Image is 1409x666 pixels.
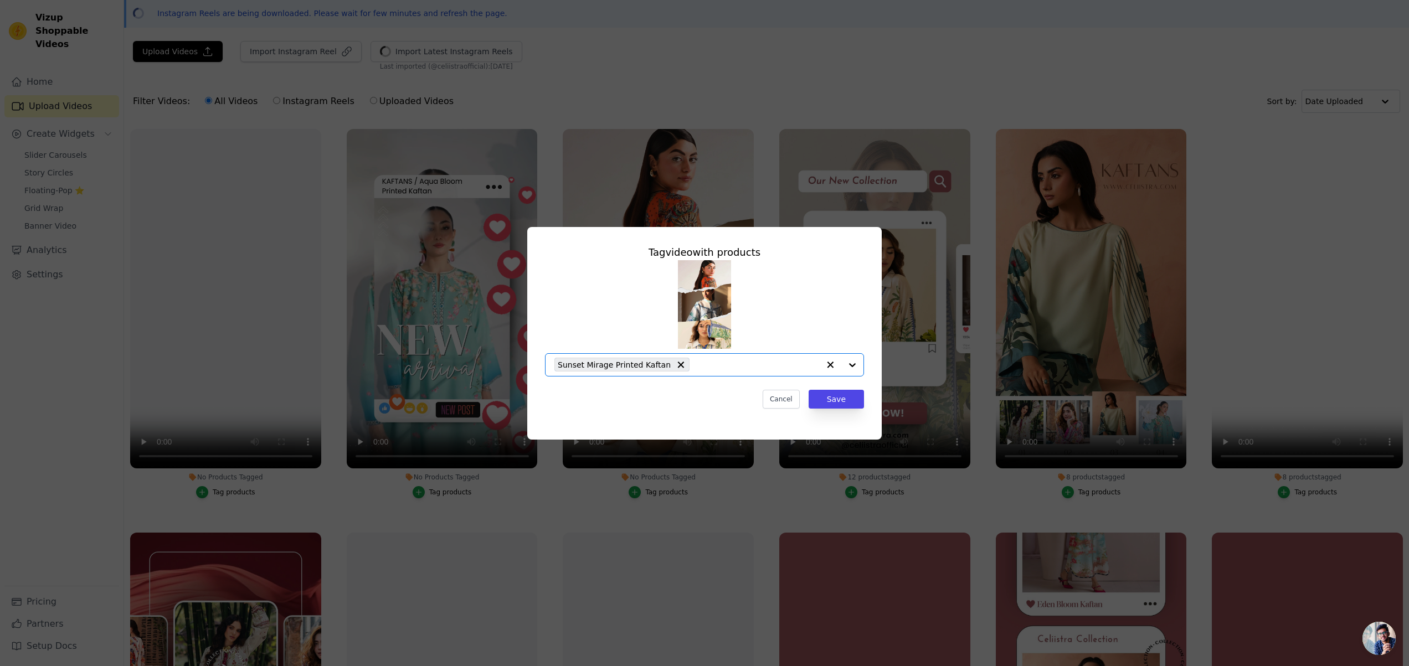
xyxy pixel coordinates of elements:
[558,358,671,371] span: Sunset Mirage Printed Kaftan
[809,390,864,409] button: Save
[545,245,864,260] div: Tag video with products
[678,260,731,349] img: reel-preview-tgijqr-ua.myshopify.com-3714286741432100025_76025120423.jpeg
[763,390,800,409] button: Cancel
[1362,622,1396,655] div: Open chat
